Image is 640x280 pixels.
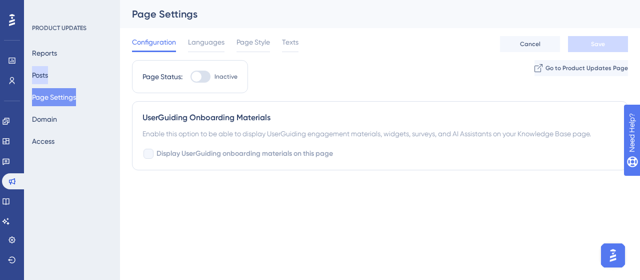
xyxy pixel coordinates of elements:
iframe: UserGuiding AI Assistant Launcher [598,240,628,270]
div: Page Status: [142,71,182,83]
div: PRODUCT UPDATES [32,24,86,32]
span: Display UserGuiding onboarding materials on this page [156,148,333,160]
button: Posts [32,66,48,84]
span: Configuration [132,36,176,48]
div: Enable this option to be able to display UserGuiding engagement materials, widgets, surveys, and ... [142,128,617,140]
span: Texts [282,36,298,48]
span: Inactive [214,73,237,81]
button: Go to Product Updates Page [534,60,628,76]
span: Page Style [236,36,270,48]
span: Cancel [520,40,540,48]
button: Save [568,36,628,52]
button: Page Settings [32,88,76,106]
button: Access [32,132,54,150]
span: Need Help? [23,3,62,15]
span: Save [591,40,605,48]
button: Domain [32,110,57,128]
button: Reports [32,44,57,62]
span: Go to Product Updates Page [545,64,628,72]
span: Languages [188,36,224,48]
button: Cancel [500,36,560,52]
div: Page Settings [132,7,603,21]
div: UserGuiding Onboarding Materials [142,112,617,124]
